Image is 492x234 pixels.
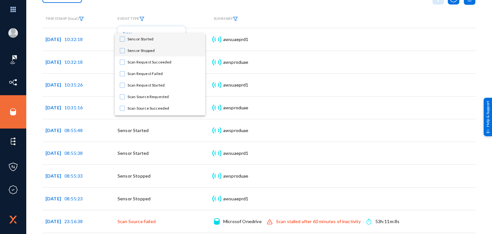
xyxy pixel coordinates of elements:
span: Scan Source Succeeded [127,103,200,114]
span: Sensor Started [127,33,200,45]
span: Scan Source Requested [127,91,200,103]
span: Sensor Stopped [127,45,200,56]
span: Scan Source Abort Requested [127,114,200,126]
span: Scan Request Started [127,79,200,91]
span: Scan Request Succeeded [127,56,200,68]
span: Scan Request Failed [127,68,200,79]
